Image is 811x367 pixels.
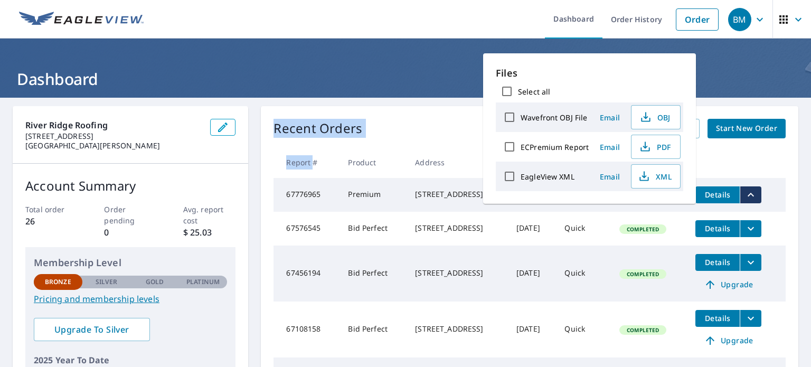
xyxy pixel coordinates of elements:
[638,140,672,153] span: PDF
[702,334,755,347] span: Upgrade
[274,246,340,302] td: 67456194
[593,139,627,155] button: Email
[25,176,235,195] p: Account Summary
[186,277,220,287] p: Platinum
[340,147,407,178] th: Product
[415,268,499,278] div: [STREET_ADDRESS]
[597,172,623,182] span: Email
[104,226,157,239] p: 0
[407,147,508,178] th: Address
[556,246,611,302] td: Quick
[25,119,202,131] p: River Ridge Roofing
[25,131,202,141] p: [STREET_ADDRESS]
[274,302,340,357] td: 67108158
[702,257,733,267] span: Details
[593,109,627,126] button: Email
[631,105,681,129] button: OBJ
[716,122,777,135] span: Start New Order
[25,204,78,215] p: Total order
[631,164,681,189] button: XML
[340,212,407,246] td: Bid Perfect
[415,189,499,200] div: [STREET_ADDRESS]
[183,204,236,226] p: Avg. report cost
[508,302,556,357] td: [DATE]
[740,186,761,203] button: filesDropdownBtn-67776965
[695,254,740,271] button: detailsBtn-67456194
[702,278,755,291] span: Upgrade
[708,119,786,138] a: Start New Order
[597,112,623,123] span: Email
[340,178,407,212] td: Premium
[740,310,761,327] button: filesDropdownBtn-67108158
[676,8,719,31] a: Order
[96,277,118,287] p: Silver
[702,313,733,323] span: Details
[340,302,407,357] td: Bid Perfect
[521,172,574,182] label: EagleView XML
[34,354,227,366] p: 2025 Year To Date
[638,170,672,183] span: XML
[13,68,798,90] h1: Dashboard
[695,220,740,237] button: detailsBtn-67576545
[695,186,740,203] button: detailsBtn-67776965
[508,212,556,246] td: [DATE]
[740,254,761,271] button: filesDropdownBtn-67456194
[521,112,587,123] label: Wavefront OBJ File
[508,246,556,302] td: [DATE]
[695,276,761,293] a: Upgrade
[340,246,407,302] td: Bid Perfect
[19,12,144,27] img: EV Logo
[728,8,751,31] div: BM
[274,212,340,246] td: 67576545
[34,318,150,341] a: Upgrade To Silver
[274,178,340,212] td: 67776965
[702,190,733,200] span: Details
[518,87,550,97] label: Select all
[638,111,672,124] span: OBJ
[34,293,227,305] a: Pricing and membership levels
[620,225,665,233] span: Completed
[556,212,611,246] td: Quick
[415,324,499,334] div: [STREET_ADDRESS]
[274,119,362,138] p: Recent Orders
[740,220,761,237] button: filesDropdownBtn-67576545
[146,277,164,287] p: Gold
[274,147,340,178] th: Report #
[593,168,627,185] button: Email
[695,332,761,349] a: Upgrade
[556,302,611,357] td: Quick
[25,215,78,228] p: 26
[620,326,665,334] span: Completed
[702,223,733,233] span: Details
[183,226,236,239] p: $ 25.03
[496,66,683,80] p: Files
[695,310,740,327] button: detailsBtn-67108158
[104,204,157,226] p: Order pending
[597,142,623,152] span: Email
[34,256,227,270] p: Membership Level
[45,277,71,287] p: Bronze
[620,270,665,278] span: Completed
[25,141,202,150] p: [GEOGRAPHIC_DATA][PERSON_NAME]
[42,324,142,335] span: Upgrade To Silver
[631,135,681,159] button: PDF
[521,142,589,152] label: ECPremium Report
[415,223,499,233] div: [STREET_ADDRESS]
